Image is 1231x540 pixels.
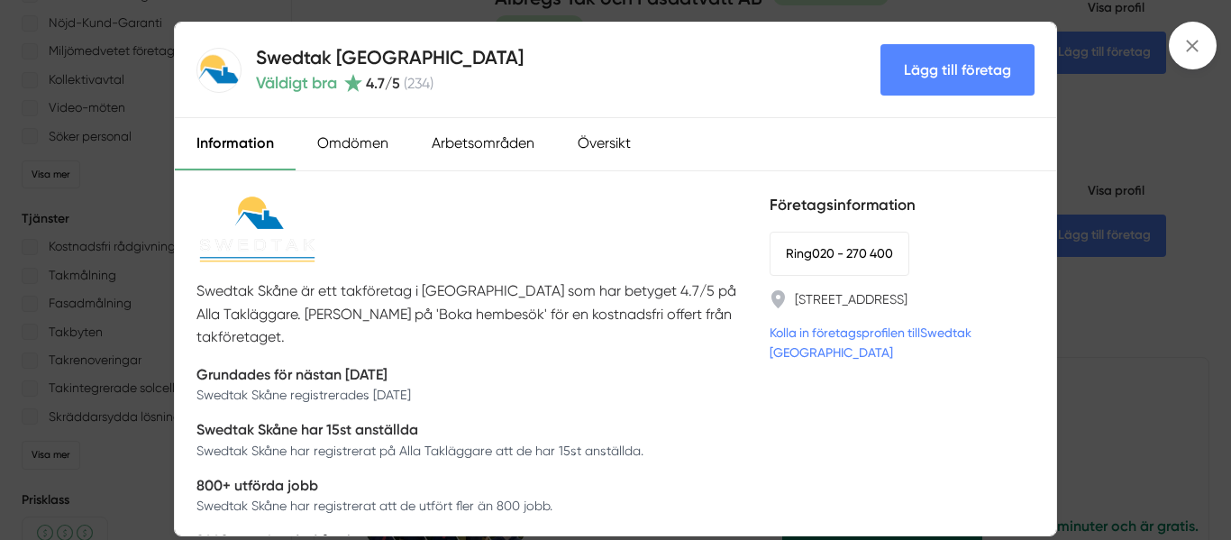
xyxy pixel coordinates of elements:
: Lägg till företag [880,44,1035,96]
p: Swedtak Skåne är ett takföretag i [GEOGRAPHIC_DATA] som har betyget 4.7/5 på Alla Takläggare. [PE... [196,279,748,348]
span: ( 234 ) [404,75,433,92]
p: Swedtak Skåne har registrerat att de utfört fler än 800 jobb. [196,497,552,515]
h5: Företagsinformation [770,193,1035,217]
span: Väldigt bra [256,70,337,96]
img: Swedtak Skåne logotyp [196,193,318,265]
div: Omdömen [296,118,410,170]
p: Swedtak Skåne registrerades [DATE] [196,386,411,404]
p: Swedtak Skåne har registrerat på Alla Takläggare att de har 15st anställda. [196,442,643,460]
a: [STREET_ADDRESS] [795,290,907,308]
p: Grundades för nästan [DATE] [196,363,411,386]
div: Översikt [556,118,652,170]
h4: Swedtak [GEOGRAPHIC_DATA] [256,44,524,70]
p: 800+ utförda jobb [196,474,552,497]
a: Kolla in företagsprofilen tillSwedtak [GEOGRAPHIC_DATA] [770,323,1035,362]
div: Information [175,118,296,170]
div: Arbetsområden [410,118,556,170]
a: Ring020 - 270 400 [770,232,909,275]
span: 4.7 /5 [366,75,400,92]
img: Swedtak Skåne favikon [196,48,242,93]
p: Swedtak Skåne har 15st anställda [196,418,643,441]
